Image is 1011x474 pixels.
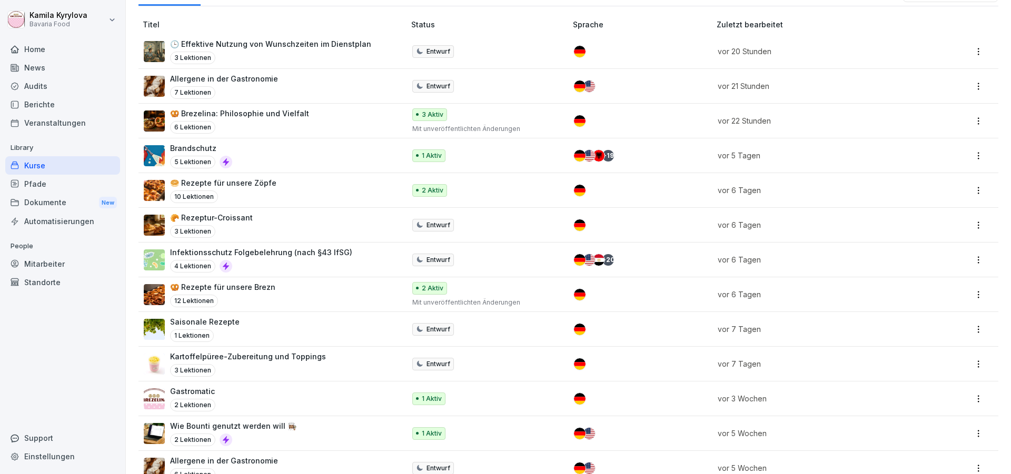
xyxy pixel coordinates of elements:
[412,124,556,134] p: Mit unveröffentlichten Änderungen
[718,393,914,404] p: vor 3 Wochen
[574,115,586,127] img: de.svg
[5,193,120,213] a: DokumenteNew
[602,150,614,162] div: + 19
[144,319,165,340] img: hlxsrbkgj8kqt3hz29gin1m1.png
[422,284,443,293] p: 2 Aktiv
[427,47,450,56] p: Entwurf
[718,219,914,230] p: vor 6 Tagen
[427,359,450,369] p: Entwurf
[574,150,586,162] img: de.svg
[5,139,120,156] p: Library
[170,225,215,238] p: 3 Lektionen
[170,247,352,258] p: Infektionsschutz Folgebelehrung (nach §43 IfSG)
[574,462,586,474] img: de.svg
[583,428,595,439] img: us.svg
[593,150,604,162] img: al.svg
[574,393,586,405] img: de.svg
[170,177,276,188] p: 🥯 Rezepte für unsere Zöpfe
[170,108,309,119] p: 🥨 Brezelina: Philosophie und Vielfalt
[5,429,120,447] div: Support
[718,150,914,161] p: vor 5 Tagen
[170,386,215,397] p: Gastromatic
[29,21,87,28] p: Bavaria Food
[718,254,914,265] p: vor 6 Tagen
[5,255,120,273] a: Mitarbeiter
[583,150,595,162] img: us.svg
[574,428,586,439] img: de.svg
[593,254,604,266] img: eg.svg
[718,462,914,473] p: vor 5 Wochen
[718,289,914,300] p: vor 6 Tagen
[718,324,914,335] p: vor 7 Tagen
[718,358,914,369] p: vor 7 Tagen
[427,463,450,473] p: Entwurf
[718,80,914,92] p: vor 21 Stunden
[427,325,450,334] p: Entwurf
[5,238,120,255] p: People
[170,73,278,84] p: Allergene in der Gastronomie
[718,185,914,196] p: vor 6 Tagen
[99,197,117,209] div: New
[170,260,215,273] p: 4 Lektionen
[144,41,165,62] img: cgl4kn6hqd1xo5z9lvxfx4ek.png
[170,121,215,134] p: 6 Lektionen
[170,38,371,49] p: 🕒 Effektive Nutzung von Wunschzeiten im Dienstplan
[574,219,586,231] img: de.svg
[170,190,218,203] p: 10 Lektionen
[170,143,232,154] p: Brandschutz
[422,110,443,119] p: 3 Aktiv
[144,354,165,375] img: ur5kfpj4g1mhuir9rzgpc78h.png
[718,428,914,439] p: vor 5 Wochen
[5,193,120,213] div: Dokumente
[170,364,215,377] p: 3 Lektionen
[574,254,586,266] img: de.svg
[144,145,165,166] img: b0iy7e1gfawqjs4nezxuanzk.png
[170,420,296,431] p: Wie Bounti genutzt werden will 👩🏽‍🍳
[573,19,712,30] p: Sprache
[574,358,586,370] img: de.svg
[144,76,165,97] img: q9ka5lds5r8z6j6e6z37df34.png
[170,455,278,466] p: Allergene in der Gastronomie
[422,429,442,438] p: 1 Aktiv
[144,249,165,270] img: tgff07aey9ahi6f4hltuk21p.png
[574,46,586,57] img: de.svg
[170,351,326,362] p: Kartoffelpüree-Zubereitung und Toppings
[170,399,215,411] p: 2 Lektionen
[574,80,586,92] img: de.svg
[144,180,165,201] img: g80a8fc6kexzniuu9it64ulf.png
[29,11,87,20] p: Kamila Kyrylova
[583,254,595,266] img: us.svg
[170,52,215,64] p: 3 Lektionen
[5,273,120,291] a: Standorte
[144,215,165,236] img: uhtymuwb888vgz1ed1ergwse.png
[583,80,595,92] img: us.svg
[5,114,120,132] a: Veranstaltungen
[422,186,443,195] p: 2 Aktiv
[583,462,595,474] img: us.svg
[574,324,586,335] img: de.svg
[427,82,450,91] p: Entwurf
[170,329,214,342] p: 1 Lektionen
[5,95,120,114] div: Berichte
[422,394,442,404] p: 1 Aktiv
[144,284,165,305] img: wxm90gn7bi8v0z1otajcw90g.png
[170,86,215,99] p: 7 Lektionen
[170,316,240,327] p: Saisonale Rezepte
[170,295,218,307] p: 12 Lektionen
[5,447,120,466] a: Einstellungen
[5,156,120,175] a: Kurse
[422,151,442,160] p: 1 Aktiv
[602,254,614,266] div: + 20
[574,289,586,300] img: de.svg
[5,77,120,95] div: Audits
[5,175,120,193] a: Pfade
[144,110,165,132] img: t56ti2n3rszkn94es0nvan4l.png
[5,40,120,58] a: Home
[411,19,569,30] p: Status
